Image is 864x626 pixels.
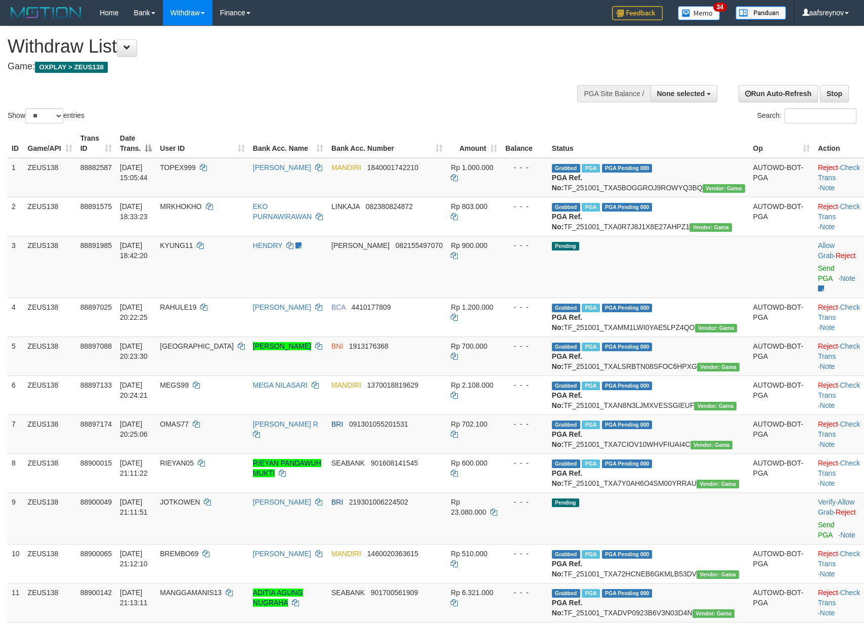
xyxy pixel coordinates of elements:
[505,380,544,390] div: - - -
[820,184,835,192] a: Note
[814,129,864,158] th: Action
[552,460,580,468] span: Grabbed
[582,382,599,390] span: Marked by aafsolysreylen
[749,583,814,622] td: AUTOWD-BOT-PGA
[120,498,148,516] span: [DATE] 21:11:51
[451,589,493,597] span: Rp 6.321.000
[505,419,544,429] div: - - -
[697,480,739,488] span: Vendor URL: https://trx31.1velocity.biz
[552,343,580,351] span: Grabbed
[836,508,856,516] a: Reject
[8,583,24,622] td: 11
[548,414,749,453] td: TF_251001_TXA7CIOV10WHVFIUAI4C
[552,203,580,212] span: Grabbed
[505,458,544,468] div: - - -
[253,342,311,350] a: [PERSON_NAME]
[548,158,749,197] td: TF_251001_TXA5BOGGROJ9ROWYQ3BQ
[818,264,835,282] a: Send PGA
[552,589,580,598] span: Grabbed
[678,6,720,20] img: Button%20Memo.svg
[548,298,749,337] td: TF_251001_TXAMM1LWI0YAE5LPZ4QO
[156,129,249,158] th: User ID: activate to sort column ascending
[814,492,864,544] td: · ·
[80,420,112,428] span: 88897174
[552,382,580,390] span: Grabbed
[814,583,864,622] td: · ·
[120,303,148,321] span: [DATE] 20:22:25
[8,492,24,544] td: 9
[349,498,408,506] span: Copy 219301006224502 to clipboard
[120,342,148,360] span: [DATE] 20:23:30
[80,589,112,597] span: 88900142
[8,453,24,492] td: 8
[331,342,343,350] span: BNI
[582,343,599,351] span: Marked by aafpengsreynich
[602,382,653,390] span: PGA Pending
[818,381,838,389] a: Reject
[582,304,599,312] span: Marked by aafnoeunsreypich
[582,164,599,173] span: Marked by aafnoeunsreypich
[451,163,493,172] span: Rp 1.000.000
[35,62,108,73] span: OXPLAY > ZEUS138
[352,303,391,311] span: Copy 4410177809 to clipboard
[331,459,365,467] span: SEABANK
[820,401,835,409] a: Note
[24,337,76,375] td: ZEUS138
[602,589,653,598] span: PGA Pending
[160,550,198,558] span: BREMBO69
[694,402,737,410] span: Vendor URL: https://trx31.1velocity.biz
[612,6,663,20] img: Feedback.jpg
[120,241,148,260] span: [DATE] 18:42:20
[505,302,544,312] div: - - -
[552,560,582,578] b: PGA Ref. No:
[331,589,365,597] span: SEABANK
[602,550,653,559] span: PGA Pending
[749,158,814,197] td: AUTOWD-BOT-PGA
[160,498,200,506] span: JOTKOWEN
[8,375,24,414] td: 6
[505,162,544,173] div: - - -
[552,391,582,409] b: PGA Ref. No:
[818,381,860,399] a: Check Trans
[713,3,727,12] span: 34
[8,62,566,72] h4: Game:
[8,197,24,236] td: 2
[651,85,718,102] button: None selected
[24,492,76,544] td: ZEUS138
[80,202,112,211] span: 88891575
[24,414,76,453] td: ZEUS138
[371,459,418,467] span: Copy 901608141545 to clipboard
[602,203,653,212] span: PGA Pending
[120,202,148,221] span: [DATE] 18:33:23
[8,158,24,197] td: 1
[749,453,814,492] td: AUTOWD-BOT-PGA
[349,420,408,428] span: Copy 091301055201531 to clipboard
[820,440,835,448] a: Note
[24,129,76,158] th: Game/API: activate to sort column ascending
[693,609,735,618] span: Vendor URL: https://trx31.1velocity.biz
[552,421,580,429] span: Grabbed
[349,342,388,350] span: Copy 1913176368 to clipboard
[582,589,599,598] span: Marked by aaftrukkakada
[253,498,311,506] a: [PERSON_NAME]
[253,202,312,221] a: EKO PURNAWIRAWAN
[367,163,418,172] span: Copy 1840001742210 to clipboard
[451,550,487,558] span: Rp 510.000
[749,197,814,236] td: AUTOWD-BOT-PGA
[253,420,318,428] a: [PERSON_NAME] R
[818,241,836,260] span: ·
[818,498,836,506] a: Verify
[8,129,24,158] th: ID
[749,298,814,337] td: AUTOWD-BOT-PGA
[552,550,580,559] span: Grabbed
[331,498,343,506] span: BRI
[160,342,234,350] span: [GEOGRAPHIC_DATA]
[602,164,653,173] span: PGA Pending
[818,163,838,172] a: Reject
[253,381,308,389] a: MEGA NILASARI
[548,197,749,236] td: TF_251001_TXA0R7J8J1X8E27AHPZ1
[8,544,24,583] td: 10
[820,223,835,231] a: Note
[818,202,860,221] a: Check Trans
[253,303,311,311] a: [PERSON_NAME]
